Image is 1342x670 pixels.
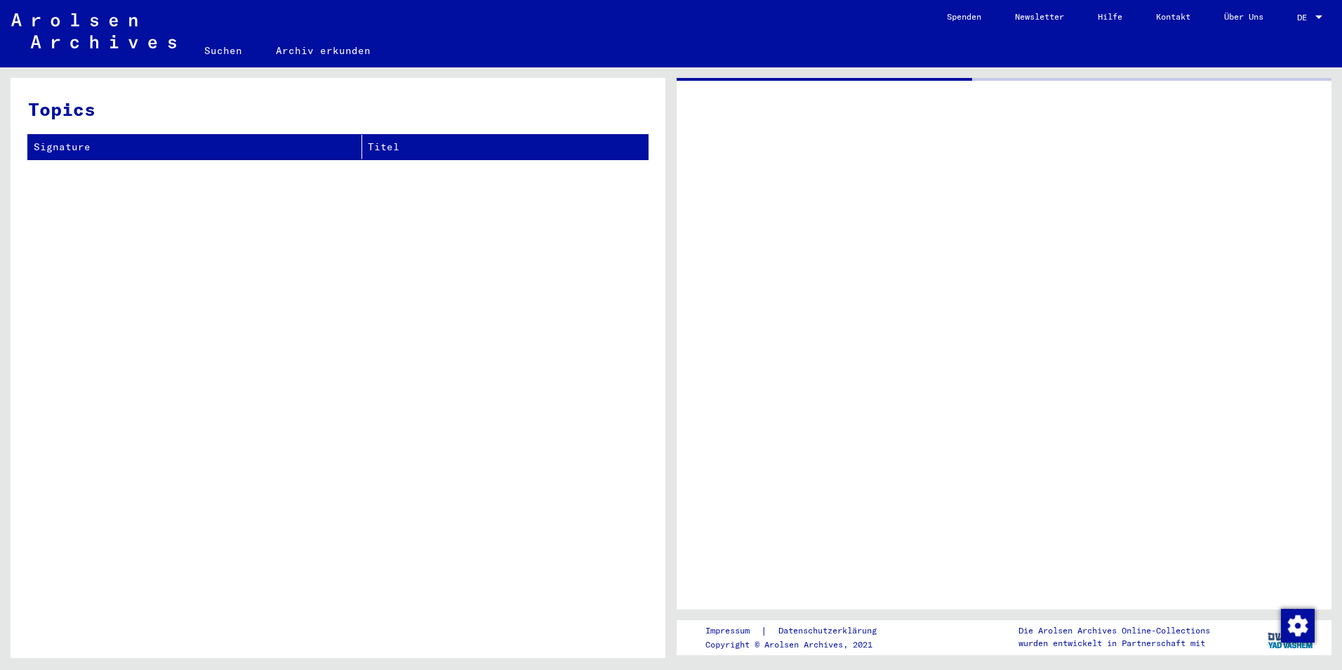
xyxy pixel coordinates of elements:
[1297,13,1313,22] span: DE
[259,34,387,67] a: Archiv erkunden
[1265,619,1317,655] img: yv_logo.png
[362,135,648,159] th: Titel
[705,624,761,638] a: Impressum
[28,96,647,123] h3: Topics
[705,638,893,651] p: Copyright © Arolsen Archives, 2021
[1281,609,1315,643] img: Zustimmung ändern
[705,624,893,638] div: |
[767,624,893,638] a: Datenschutzerklärung
[1018,624,1210,637] p: Die Arolsen Archives Online-Collections
[11,13,176,48] img: Arolsen_neg.svg
[28,135,362,159] th: Signature
[187,34,259,67] a: Suchen
[1280,608,1314,642] div: Zustimmung ändern
[1018,637,1210,650] p: wurden entwickelt in Partnerschaft mit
